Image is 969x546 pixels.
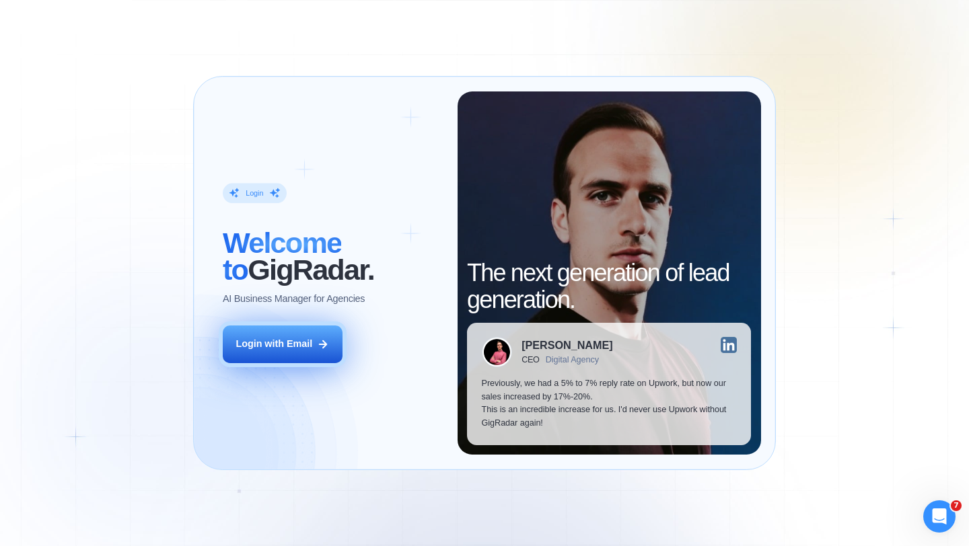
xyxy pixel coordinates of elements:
[223,325,343,363] button: Login with Email
[223,230,443,283] h2: ‍ GigRadar.
[223,293,365,307] p: AI Business Manager for Agencies
[246,188,263,198] div: Login
[923,500,956,533] iframe: Intercom live chat
[482,377,737,430] p: Previously, we had a 5% to 7% reply rate on Upwork, but now our sales increased by 17%-20%. This ...
[546,355,599,364] div: Digital Agency
[223,227,341,286] span: Welcome to
[467,260,751,313] h2: The next generation of lead generation.
[522,340,612,350] div: [PERSON_NAME]
[236,338,312,351] div: Login with Email
[522,355,540,364] div: CEO
[951,500,962,511] span: 7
